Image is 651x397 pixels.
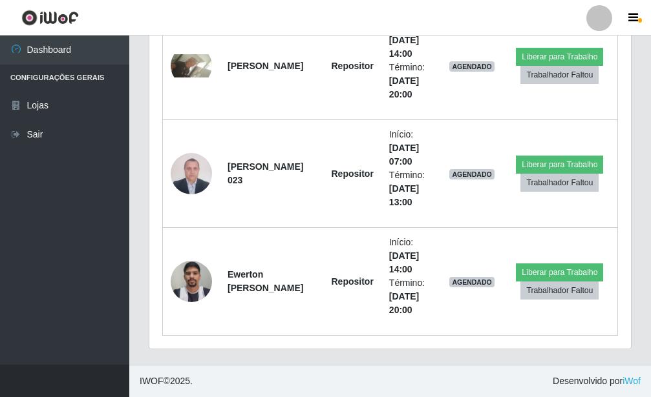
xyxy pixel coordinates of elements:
[520,174,599,192] button: Trabalhador Faltou
[449,61,495,72] span: AGENDADO
[389,20,434,61] li: Início:
[520,66,599,84] button: Trabalhador Faltou
[171,146,212,201] img: 1707920397875.jpeg
[389,76,419,99] time: [DATE] 20:00
[332,276,374,287] strong: Repositor
[389,236,434,276] li: Início:
[553,374,641,388] span: Desenvolvido por
[332,168,374,179] strong: Repositor
[140,374,193,388] span: © 2025 .
[516,263,603,281] button: Liberar para Trabalho
[389,276,434,317] li: Término:
[228,269,303,293] strong: Ewerton [PERSON_NAME]
[332,61,374,71] strong: Repositor
[228,61,303,71] strong: [PERSON_NAME]
[516,156,603,174] button: Liberar para Trabalho
[171,254,212,309] img: 1757439574597.jpeg
[389,291,419,315] time: [DATE] 20:00
[389,128,434,168] li: Início:
[449,169,495,179] span: AGENDADO
[449,277,495,287] span: AGENDADO
[140,376,164,386] span: IWOF
[389,61,434,101] li: Término:
[516,48,603,66] button: Liberar para Trabalho
[389,183,419,207] time: [DATE] 13:00
[389,168,434,209] li: Término:
[21,10,79,26] img: CoreUI Logo
[228,161,303,185] strong: [PERSON_NAME] 023
[389,143,419,167] time: [DATE] 07:00
[171,54,212,77] img: 1757146664616.jpeg
[623,376,641,386] a: iWof
[520,281,599,300] button: Trabalhador Faltou
[389,250,419,274] time: [DATE] 14:00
